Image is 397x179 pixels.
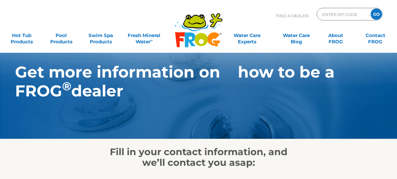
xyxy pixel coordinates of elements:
sup: ® [62,79,71,93]
input: GO [371,8,382,20]
a: Swim SpaProducts [85,29,116,42]
a: Fresh MineralWater∞ [125,29,164,42]
sup: ∞ [150,38,153,42]
a: Water CareBlog [281,29,312,42]
h1: Fill in your contact information, and we’ll contact you asap: [102,147,295,168]
a: PoolProducts [46,29,77,42]
a: ContactFROG [360,29,391,42]
a: Hot TubProducts [6,29,37,42]
a: Water CareExperts [222,29,272,42]
a: AboutFROG [320,29,351,42]
span: Get more information on how to be a FROG dealer [15,62,348,100]
p: Find A Dealer [276,8,308,24]
input: Zip Code Form [322,10,364,19]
